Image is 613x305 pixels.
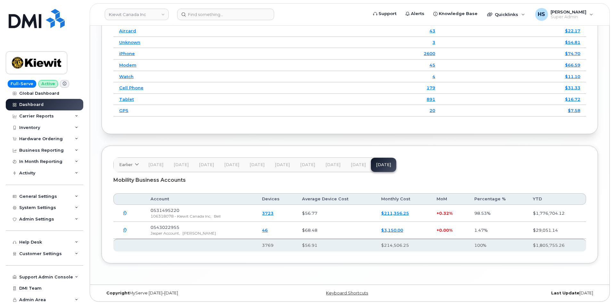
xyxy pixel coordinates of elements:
[249,162,265,167] span: [DATE]
[351,162,366,167] span: [DATE]
[379,11,396,17] span: Support
[568,108,580,113] a: $7.58
[119,62,136,68] a: Modem
[427,85,435,90] a: 179
[296,205,375,222] td: $56.77
[432,291,598,296] div: [DATE]
[369,7,401,20] a: Support
[119,97,134,102] a: Tablet
[551,291,579,295] strong: Last Update
[256,193,296,205] th: Devices
[177,9,274,20] input: Find something...
[432,74,435,79] a: 4
[469,193,527,205] th: Percentage %
[119,40,140,45] a: Unknown
[105,9,169,20] a: Kiewit Canada Inc
[432,40,435,45] a: 3
[151,225,179,230] span: 0543022955
[401,7,429,20] a: Alerts
[437,211,439,216] span: +
[114,158,143,172] a: Earlier
[326,291,368,295] a: Keyboard Shortcuts
[439,11,478,17] span: Knowledge Base
[224,162,239,167] span: [DATE]
[275,162,290,167] span: [DATE]
[431,193,468,205] th: MoM
[585,277,608,300] iframe: Messenger Launcher
[439,228,453,233] span: 0.00%
[262,211,274,216] a: 3723
[375,193,431,205] th: Monthly Cost
[427,97,435,102] a: 891
[325,162,340,167] span: [DATE]
[439,211,453,216] span: 0.32%
[429,7,482,20] a: Knowledge Base
[375,239,431,252] th: $214,506.25
[214,214,221,219] span: Bell
[527,222,586,239] td: $29,051.14
[551,9,586,14] span: [PERSON_NAME]
[495,12,518,17] span: Quicklinks
[565,28,580,33] a: $22.17
[119,85,143,90] a: Cell Phone
[151,208,179,213] span: 0531495220
[437,228,439,233] span: +
[469,205,527,222] td: 98.53%
[565,51,580,56] a: $74.70
[411,11,424,17] span: Alerts
[256,239,296,252] th: 3769
[565,62,580,68] a: $66.59
[381,228,403,233] a: $3,150.00
[429,108,435,113] a: 20
[551,14,586,20] span: Super Admin
[119,51,135,56] a: iPhone
[565,85,580,90] a: $31.33
[483,8,529,21] div: Quicklinks
[565,40,580,45] a: $54.81
[145,193,256,205] th: Account
[300,162,315,167] span: [DATE]
[151,231,180,236] span: Jasper Account,
[531,8,598,21] div: Heather Space
[296,193,375,205] th: Average Device Cost
[148,162,163,167] span: [DATE]
[119,108,128,113] a: GPS
[199,162,214,167] span: [DATE]
[429,28,435,33] a: 43
[527,205,586,222] td: $1,776,704.12
[174,162,189,167] span: [DATE]
[429,62,435,68] a: 45
[262,228,268,233] a: 46
[151,214,211,219] span: 106318078 - Kiewit Canada Inc,
[565,97,580,102] a: $16.72
[296,239,375,252] th: $56.91
[106,291,129,295] strong: Copyright
[119,162,133,168] span: Earlier
[119,28,136,33] a: Aircard
[565,74,580,79] a: $11.10
[424,51,435,56] a: 2600
[119,74,134,79] a: Watch
[527,193,586,205] th: YTD
[183,231,216,236] span: [PERSON_NAME]
[102,291,267,296] div: MyServe [DATE]–[DATE]
[469,239,527,252] th: 100%
[538,11,545,18] span: HS
[527,239,586,252] th: $1,805,755.26
[381,211,409,216] a: $211,356.25
[113,172,586,188] div: Mobility Business Accounts
[469,222,527,239] td: 1.47%
[296,222,375,239] td: $68.48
